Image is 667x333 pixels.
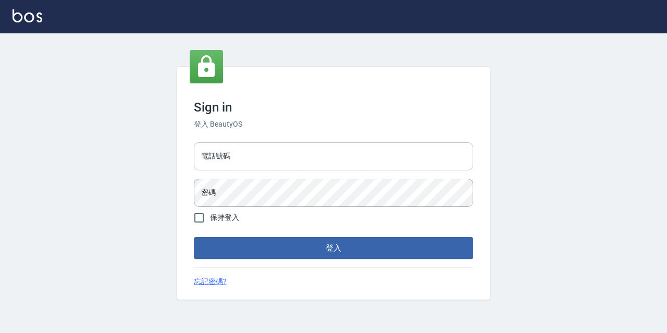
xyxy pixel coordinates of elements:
[194,237,473,259] button: 登入
[194,100,473,115] h3: Sign in
[194,276,227,287] a: 忘記密碼?
[13,9,42,22] img: Logo
[194,119,473,130] h6: 登入 BeautyOS
[210,212,239,223] span: 保持登入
